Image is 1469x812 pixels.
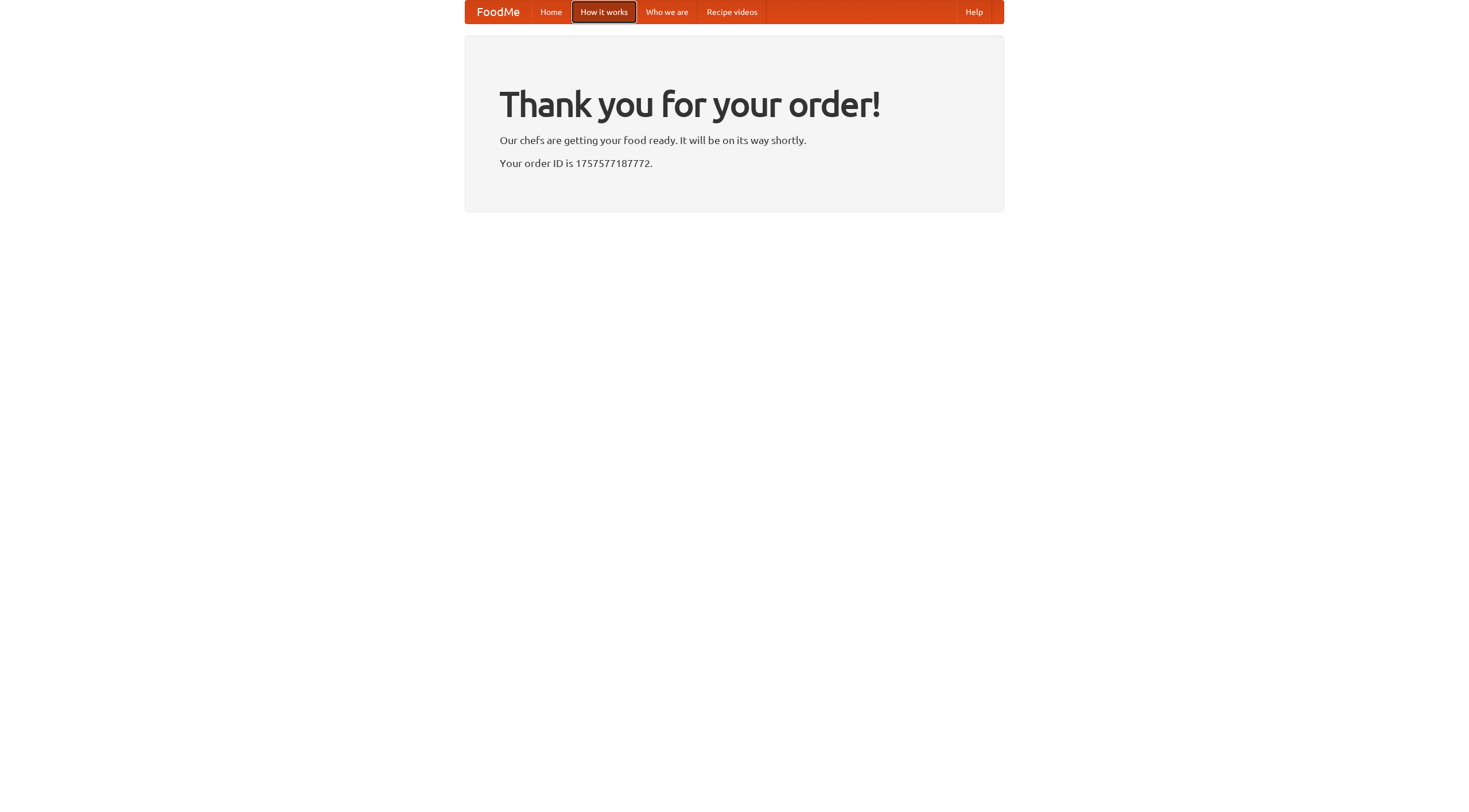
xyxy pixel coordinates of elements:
[500,76,969,131] h1: Thank you for your order!
[531,1,572,24] a: Home
[572,1,637,24] a: How it works
[465,1,531,24] a: FoodMe
[500,131,969,149] p: Our chefs are getting your food ready. It will be on its way shortly.
[698,1,767,24] a: Recipe videos
[500,154,969,172] p: Your order ID is 1757577187772.
[637,1,698,24] a: Who we are
[957,1,992,24] a: Help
